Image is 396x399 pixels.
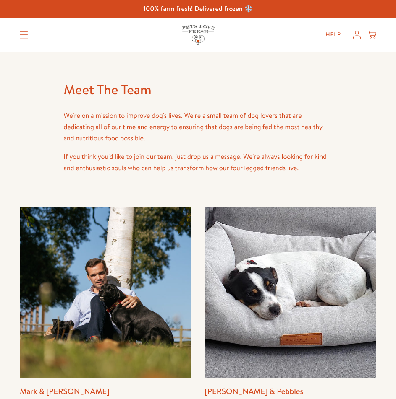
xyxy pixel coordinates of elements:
summary: Translation missing: en.sections.header.menu [13,24,35,45]
p: If you think you'd like to join our team, just drop us a message. We're always looking for kind a... [64,151,333,174]
p: We're on a mission to improve dog's lives. We're a small team of dog lovers that are dedicating a... [64,110,333,145]
a: Help [319,26,348,43]
img: Pets Love Fresh [182,25,215,44]
h3: Mark & [PERSON_NAME] [20,385,191,399]
h3: [PERSON_NAME] & Pebbles [205,385,376,399]
h1: Meet The Team [64,78,333,101]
